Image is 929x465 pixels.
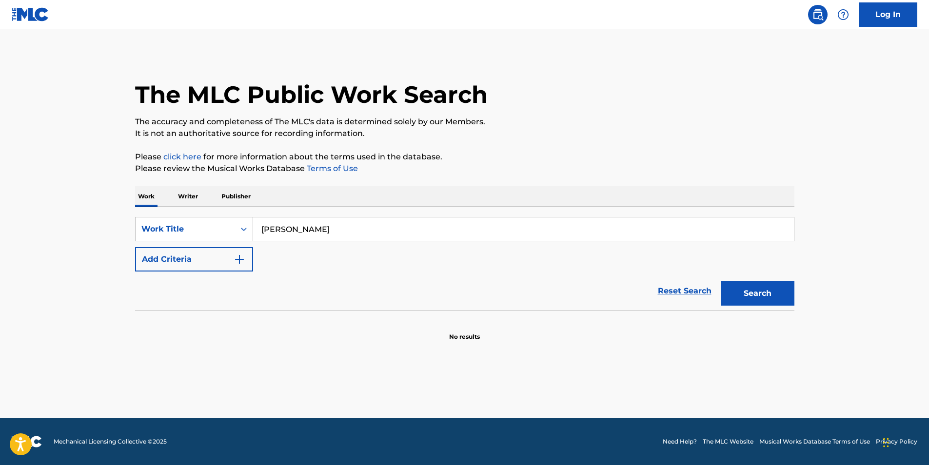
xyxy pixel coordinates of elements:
[880,418,929,465] iframe: Chat Widget
[305,164,358,173] a: Terms of Use
[837,9,849,20] img: help
[812,9,824,20] img: search
[135,80,488,109] h1: The MLC Public Work Search
[12,436,42,447] img: logo
[135,163,794,174] p: Please review the Musical Works Database
[135,128,794,139] p: It is not an authoritative source for recording information.
[876,437,917,446] a: Privacy Policy
[135,247,253,271] button: Add Criteria
[759,437,870,446] a: Musical Works Database Terms of Use
[449,321,480,341] p: No results
[663,437,697,446] a: Need Help?
[833,5,853,24] div: Help
[234,253,245,265] img: 9d2ae6d4665cec9f34b9.svg
[859,2,917,27] a: Log In
[218,186,254,207] p: Publisher
[141,223,229,235] div: Work Title
[808,5,828,24] a: Public Search
[653,280,716,302] a: Reset Search
[135,217,794,310] form: Search Form
[12,7,49,21] img: MLC Logo
[883,428,889,457] div: ドラッグ
[135,151,794,163] p: Please for more information about the terms used in the database.
[135,186,158,207] p: Work
[135,116,794,128] p: The accuracy and completeness of The MLC's data is determined solely by our Members.
[163,152,201,161] a: click here
[721,281,794,306] button: Search
[175,186,201,207] p: Writer
[54,437,167,446] span: Mechanical Licensing Collective © 2025
[880,418,929,465] div: チャットウィジェット
[703,437,753,446] a: The MLC Website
